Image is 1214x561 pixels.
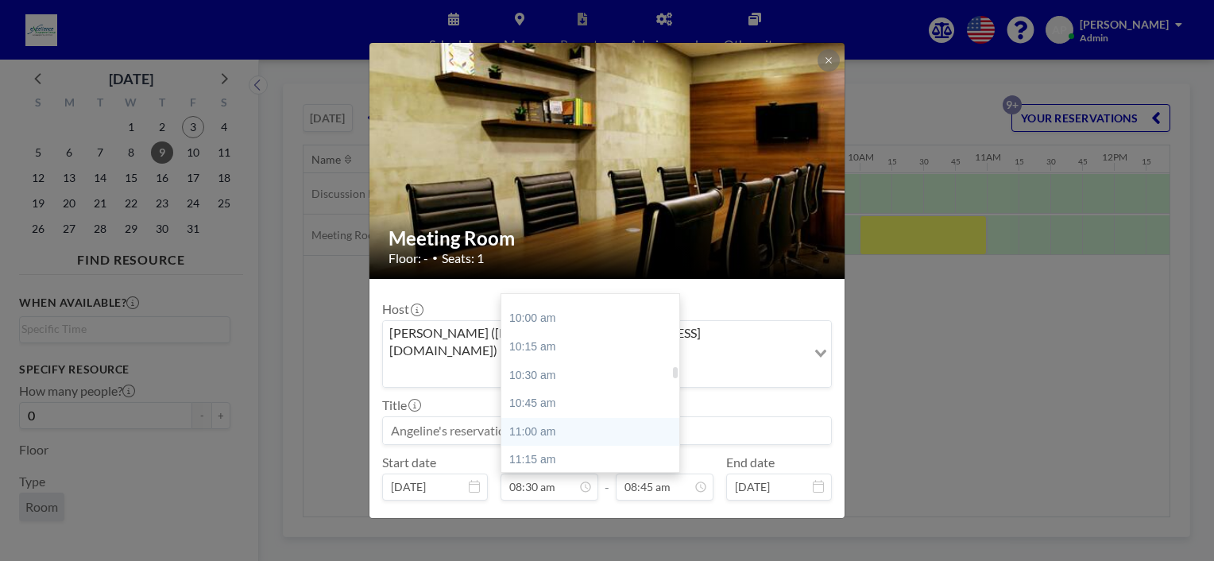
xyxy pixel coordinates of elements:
[383,321,831,387] div: Search for option
[501,389,687,418] div: 10:45 am
[382,455,436,470] label: Start date
[389,250,428,266] span: Floor: -
[501,362,687,390] div: 10:30 am
[726,455,775,470] label: End date
[442,250,484,266] span: Seats: 1
[386,324,803,360] span: [PERSON_NAME] ([PERSON_NAME][EMAIL_ADDRESS][DOMAIN_NAME])
[383,417,831,444] input: Angeline's reservation
[382,397,419,413] label: Title
[432,252,438,264] span: •
[369,2,846,319] img: 537.jpg
[501,418,687,447] div: 11:00 am
[382,301,422,317] label: Host
[385,363,805,384] input: Search for option
[501,304,687,333] div: 10:00 am
[501,446,687,474] div: 11:15 am
[400,515,439,531] label: Repeat
[389,226,827,250] h2: Meeting Room
[501,333,687,362] div: 10:15 am
[605,460,609,495] span: -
